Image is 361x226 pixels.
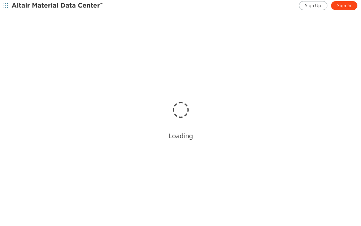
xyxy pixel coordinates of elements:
img: Altair Material Data Center [12,2,104,9]
a: Sign In [331,1,357,10]
span: Sign Up [305,3,321,9]
span: Sign In [337,3,351,9]
a: Sign Up [299,1,327,10]
div: Loading [168,131,193,140]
